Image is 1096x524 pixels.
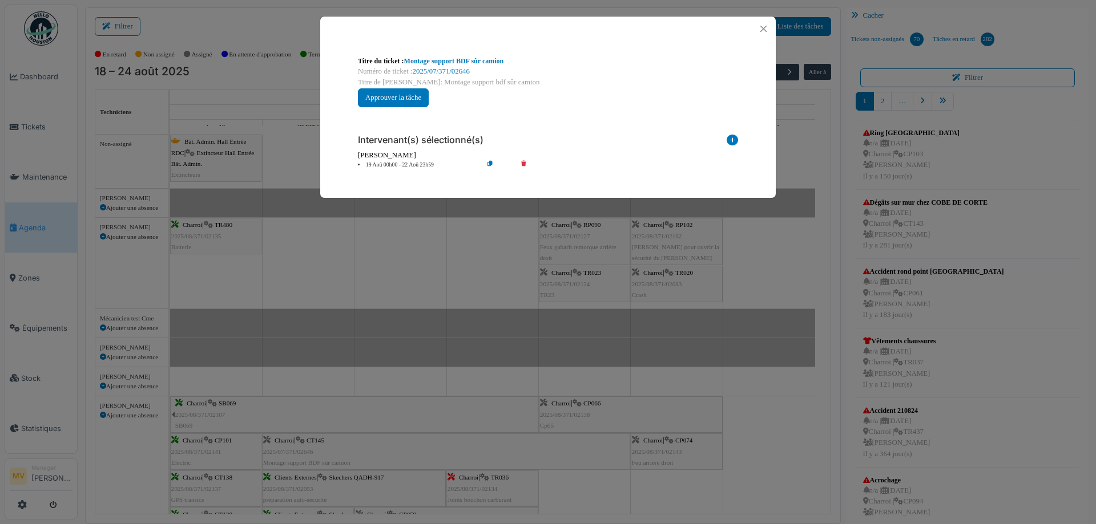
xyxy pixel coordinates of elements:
i: Ajouter [727,135,738,150]
div: [PERSON_NAME] [358,150,738,161]
div: Titre du ticket : [358,56,738,66]
a: 2025/07/371/02646 [413,67,470,75]
h6: Intervenant(s) sélectionné(s) [358,135,483,145]
a: Montage support BDF sûr camion [404,57,504,65]
li: 19 Aoû 00h00 - 22 Aoû 23h59 [352,161,483,169]
div: Numéro de ticket : [358,66,738,77]
button: Close [756,21,771,36]
div: Titre de [PERSON_NAME]: Montage support bdf sûr camion [358,77,738,88]
button: Approuver la tâche [358,88,429,107]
